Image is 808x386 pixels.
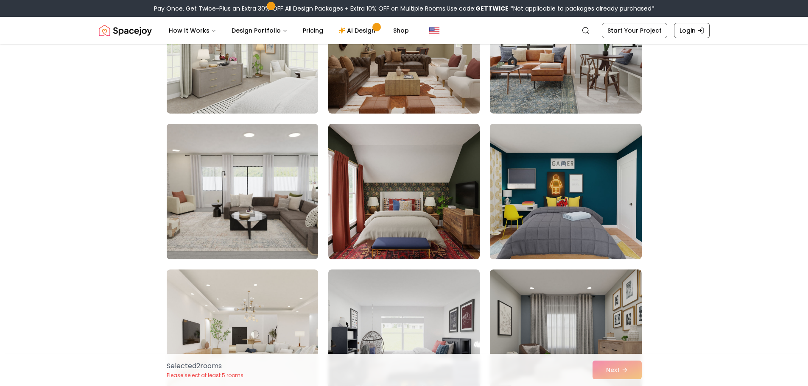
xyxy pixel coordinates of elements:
div: Pay Once, Get Twice-Plus an Extra 30% OFF All Design Packages + Extra 10% OFF on Multiple Rooms. [154,4,654,13]
img: Room room-16 [167,124,318,259]
a: Spacejoy [99,22,152,39]
b: GETTWICE [475,4,509,13]
a: Login [674,23,710,38]
button: Design Portfolio [225,22,294,39]
button: How It Works [162,22,223,39]
span: *Not applicable to packages already purchased* [509,4,654,13]
a: Shop [386,22,416,39]
img: Room room-18 [486,120,645,263]
p: Selected 2 room s [167,361,243,371]
span: Use code: [447,4,509,13]
img: Room room-17 [328,124,480,259]
a: Start Your Project [602,23,667,38]
p: Please select at least 5 rooms [167,372,243,379]
img: United States [429,25,439,36]
img: Spacejoy Logo [99,22,152,39]
a: Pricing [296,22,330,39]
a: AI Design [332,22,385,39]
nav: Global [99,17,710,44]
nav: Main [162,22,416,39]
